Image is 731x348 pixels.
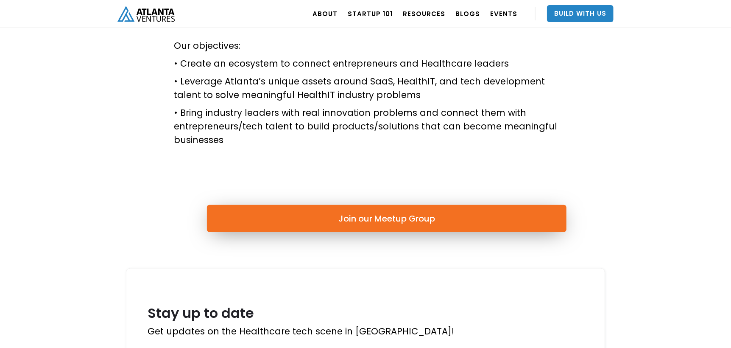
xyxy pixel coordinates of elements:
a: BLOGS [455,2,480,25]
h2: Stay up to date [148,306,583,320]
p: • Bring industry leaders with real innovation problems and connect them with entrepreneurs/tech t... [174,106,557,147]
a: ABOUT [312,2,338,25]
a: RESOURCES [403,2,445,25]
p: Our objectives: [174,39,557,53]
p: • Leverage Atlanta’s unique assets around SaaS, HealthIT, and tech development talent to solve me... [174,75,557,102]
p: Get updates on the Healthcare tech scene in [GEOGRAPHIC_DATA]! [148,325,583,338]
p: ‍ [174,21,557,35]
a: Join our Meetup Group [207,205,566,232]
a: EVENTS [490,2,517,25]
p: • Create an ecosystem to connect entrepreneurs and Healthcare leaders [174,57,557,70]
a: Startup 101 [348,2,393,25]
a: Build With Us [547,5,614,22]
